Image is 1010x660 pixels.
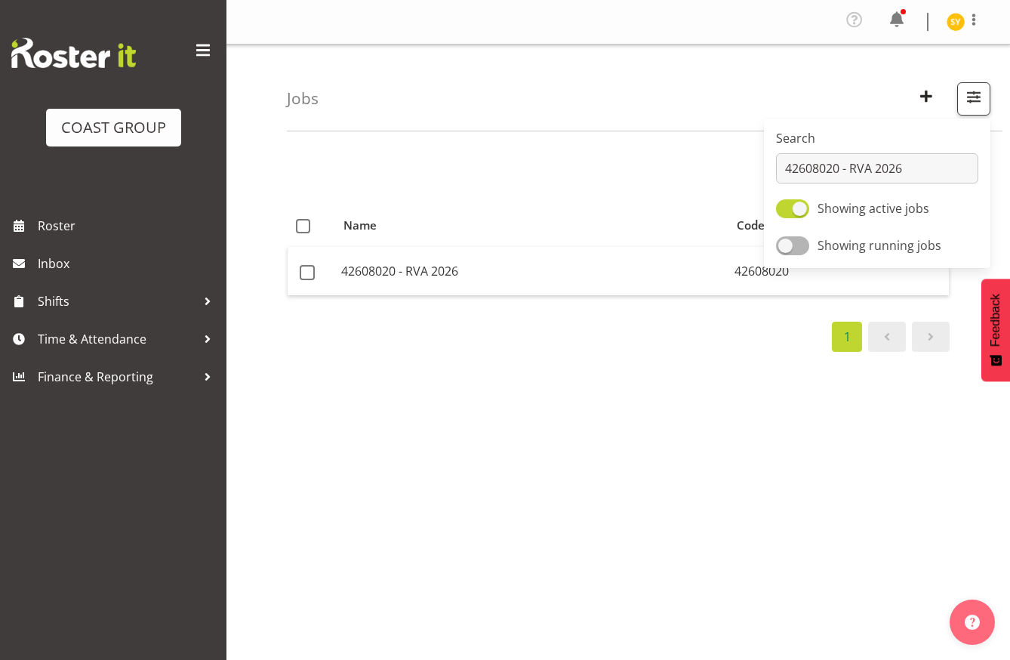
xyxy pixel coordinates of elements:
[818,237,941,254] span: Showing running jobs
[981,279,1010,381] button: Feedback - Show survey
[737,217,941,234] div: Code
[989,294,1002,347] span: Feedback
[728,247,949,295] td: 42608020
[38,214,219,237] span: Roster
[957,82,990,116] button: Filter Jobs
[11,38,136,68] img: Rosterit website logo
[965,615,980,630] img: help-xxl-2.png
[776,129,978,147] label: Search
[38,290,196,313] span: Shifts
[61,116,166,139] div: COAST GROUP
[776,153,978,184] input: Search by name/code/number
[38,252,219,275] span: Inbox
[343,217,719,234] div: Name
[38,365,196,388] span: Finance & Reporting
[38,328,196,350] span: Time & Attendance
[335,247,728,295] td: 42608020 - RVA 2026
[818,200,929,217] span: Showing active jobs
[910,82,942,116] button: Create New Job
[947,13,965,31] img: seon-young-belding8911.jpg
[287,90,319,107] h4: Jobs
